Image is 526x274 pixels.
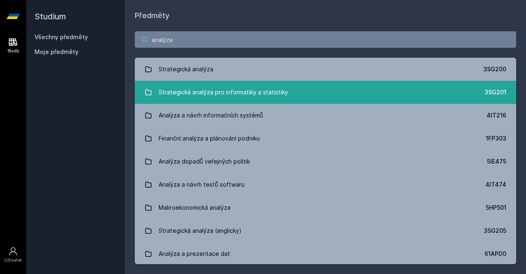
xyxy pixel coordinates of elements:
[135,58,516,81] a: Strategická analýza 3SG200
[485,180,506,189] div: 4IT474
[35,33,88,40] a: Všechny předměty
[159,199,231,216] div: Makroekonomická analýza
[487,111,506,119] div: 4IT216
[159,84,288,101] div: Strategická analýza pro informatiky a statistiky
[159,61,213,77] div: Strategická analýza
[484,227,506,235] div: 3SG205
[159,107,263,124] div: Analýza a návrh informačních systémů
[159,130,260,147] div: Finanční analýza a plánování podniku
[484,88,506,96] div: 3SG201
[35,48,78,56] span: Moje předměty
[2,33,25,58] a: Study
[159,153,250,170] div: Analýza dopadů veřejných politik
[483,65,506,73] div: 3SG200
[135,127,516,150] a: Finanční analýza a plánování podniku 1FP303
[487,157,506,166] div: 5IE475
[135,219,516,242] a: Strategická analýza (anglicky) 3SG205
[2,242,25,267] a: Uživatel
[135,150,516,173] a: Analýza dopadů veřejných politik 5IE475
[484,250,506,258] div: 61APD0
[135,31,516,48] input: Název nebo ident předmětu…
[135,173,516,196] a: Analýza a návrh testů softwaru 4IT474
[135,104,516,127] a: Analýza a návrh informačních systémů 4IT216
[159,222,242,239] div: Strategická analýza (anglicky)
[135,81,516,104] a: Strategická analýza pro informatiky a statistiky 3SG201
[486,134,506,143] div: 1FP303
[486,204,506,212] div: 5HP501
[159,246,230,262] div: Analýza a prezentace dat
[7,48,19,54] div: Study
[159,176,245,193] div: Analýza a návrh testů softwaru
[135,10,516,21] h1: Předměty
[135,196,516,219] a: Makroekonomická analýza 5HP501
[5,257,22,263] div: Uživatel
[135,242,516,265] a: Analýza a prezentace dat 61APD0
